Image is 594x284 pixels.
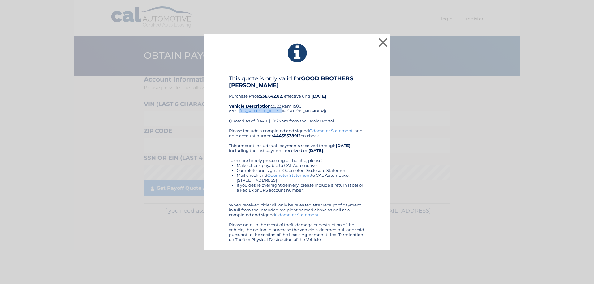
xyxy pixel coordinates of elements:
div: Purchase Price: , effective until 2022 Ram 1500 (VIN: [US_VEHICLE_IDENTIFICATION_NUMBER]) Quoted ... [229,75,365,128]
li: Complete and sign an Odometer Disclosure Statement [237,168,365,173]
b: 44455538912 [273,133,301,138]
li: If you desire overnight delivery, please include a return label or a Fed Ex or UPS account number. [237,183,365,193]
div: Please include a completed and signed , and note account number on check. This amount includes al... [229,128,365,242]
a: Odometer Statement [267,173,311,178]
button: × [377,36,389,49]
a: Odometer Statement [309,128,353,133]
b: [DATE] [312,94,326,99]
a: Odometer Statement [275,212,319,217]
b: [DATE] [336,143,351,148]
b: GOOD BROTHERS [PERSON_NAME] [229,75,353,89]
strong: Vehicle Description: [229,104,272,108]
b: $36,642.82 [260,94,282,99]
li: Make check payable to CAL Automotive [237,163,365,168]
li: Mail check and to CAL Automotive, [STREET_ADDRESS] [237,173,365,183]
b: [DATE] [308,148,323,153]
h4: This quote is only valid for [229,75,365,89]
